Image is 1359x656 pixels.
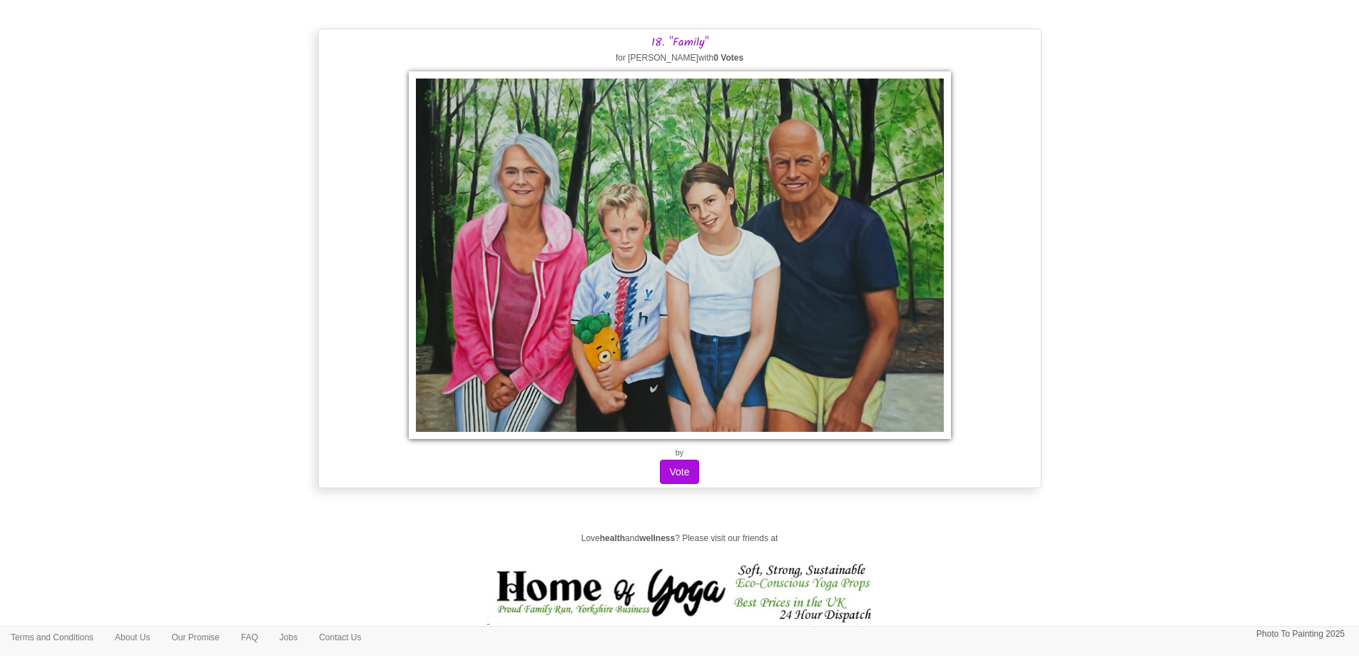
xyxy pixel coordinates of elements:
[1256,627,1345,642] p: Photo To Painting 2025
[318,29,1042,488] div: for [PERSON_NAME]
[308,627,372,648] a: Contact Us
[104,627,161,648] a: About Us
[713,53,743,63] b: 0 Votes
[409,71,951,438] img: Family
[161,627,230,648] a: Our Promise
[639,533,675,543] strong: wellness
[325,531,1034,546] p: Love and ? Please visit our friends at
[269,627,308,648] a: Jobs
[600,533,625,543] strong: health
[230,627,269,648] a: FAQ
[698,53,743,63] span: with
[322,36,1037,49] h3: 18. "Family"
[487,560,872,625] img: Home of Yoga
[660,460,698,484] button: Vote
[322,446,1037,460] p: by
